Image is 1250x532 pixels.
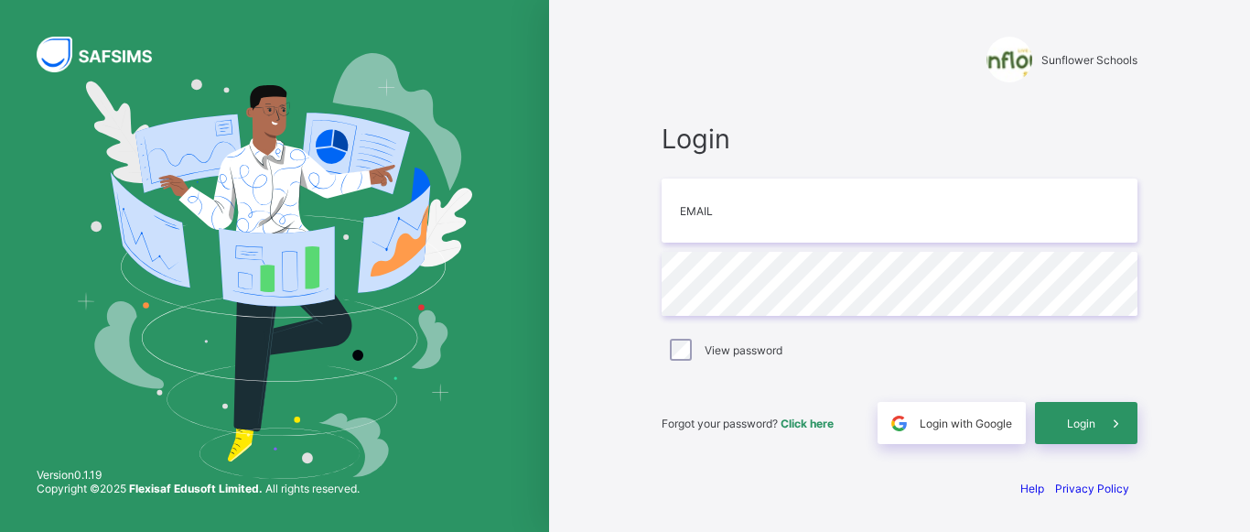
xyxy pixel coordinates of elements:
span: Forgot your password? [662,417,834,430]
img: Hero Image [77,53,472,479]
strong: Flexisaf Edusoft Limited. [129,482,263,495]
a: Help [1020,482,1044,495]
span: Copyright © 2025 All rights reserved. [37,482,360,495]
img: google.396cfc9801f0270233282035f929180a.svg [889,413,910,434]
span: Version 0.1.19 [37,468,360,482]
label: View password [705,343,782,357]
span: Sunflower Schools [1041,53,1137,67]
span: Login [1067,417,1095,430]
span: Login with Google [920,417,1012,430]
span: Login [662,123,1137,155]
a: Privacy Policy [1055,482,1129,495]
img: SAFSIMS Logo [37,37,174,72]
a: Click here [781,417,834,430]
